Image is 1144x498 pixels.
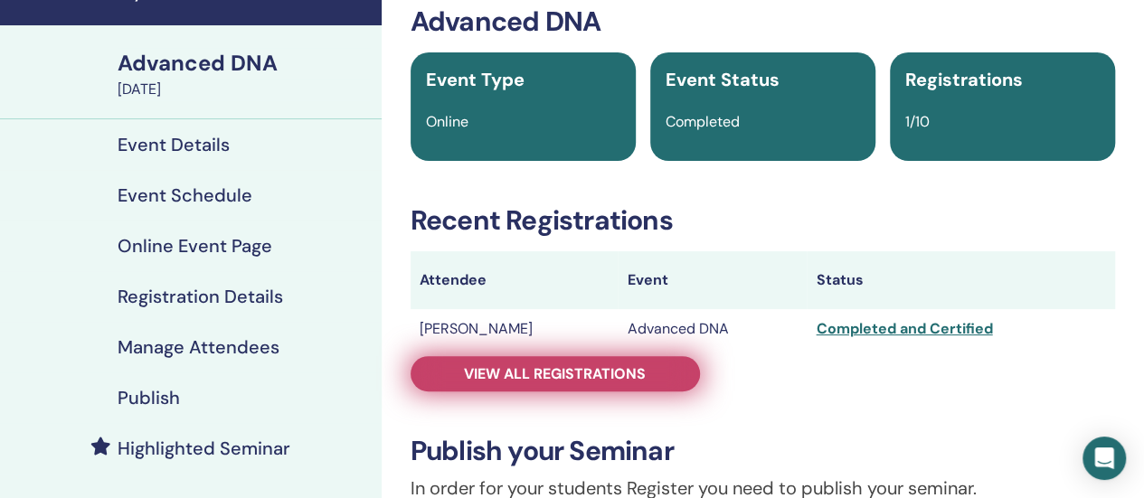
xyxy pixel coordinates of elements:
span: Event Type [426,68,525,91]
h4: Registration Details [118,286,283,307]
td: [PERSON_NAME] [411,309,619,349]
th: Event [618,251,807,309]
span: View all registrations [464,364,646,383]
div: Open Intercom Messenger [1083,437,1126,480]
h4: Manage Attendees [118,336,279,358]
h4: Highlighted Seminar [118,437,290,459]
h3: Recent Registrations [411,204,1115,237]
span: Completed [666,112,740,131]
td: Advanced DNA [618,309,807,349]
h4: Online Event Page [118,235,272,257]
span: Event Status [666,68,780,91]
div: [DATE] [118,79,371,100]
h4: Event Schedule [118,184,252,206]
span: Registrations [905,68,1023,91]
a: View all registrations [411,356,700,391]
span: Online [426,112,468,131]
h4: Publish [118,387,180,409]
span: 1/10 [905,112,930,131]
h3: Advanced DNA [411,5,1115,38]
div: Completed and Certified [816,318,1106,340]
h4: Event Details [118,134,230,155]
th: Attendee [411,251,619,309]
a: Advanced DNA[DATE] [107,48,382,100]
th: Status [807,251,1115,309]
div: Advanced DNA [118,48,371,79]
h3: Publish your Seminar [411,435,1115,467]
